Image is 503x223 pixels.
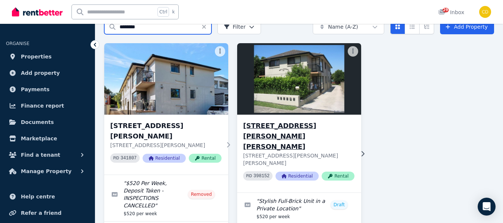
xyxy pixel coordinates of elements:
[104,43,228,175] a: 3/37 Ferguson Avenue, Wiley Park[STREET_ADDRESS][PERSON_NAME][STREET_ADDRESS][PERSON_NAME]PID 341...
[443,8,449,12] span: 29
[6,131,89,146] a: Marketplace
[6,189,89,204] a: Help centre
[21,134,57,143] span: Marketplace
[21,167,71,176] span: Manage Property
[237,43,361,192] a: 4/37 Ferguson Ave, Wiley Park[STREET_ADDRESS][PERSON_NAME][PERSON_NAME][STREET_ADDRESS][PERSON_NA...
[6,115,89,130] a: Documents
[328,23,358,31] span: Name (A-Z)
[21,192,55,201] span: Help centre
[6,147,89,162] button: Find a tenant
[21,85,50,94] span: Payments
[322,172,354,181] span: Rental
[243,121,354,152] h3: [STREET_ADDRESS][PERSON_NAME][PERSON_NAME]
[104,175,228,221] a: Edit listing: $520 Per Week, Deposit Taken - INSPECTIONS CANCELLED
[438,9,464,16] div: Inbox
[121,156,137,161] code: 341807
[215,46,225,57] button: More options
[6,66,89,80] a: Add property
[440,19,494,34] a: Add Property
[390,19,405,34] button: Card view
[254,173,270,179] code: 398152
[104,43,228,115] img: 3/37 Ferguson Avenue, Wiley Park
[21,101,64,110] span: Finance report
[234,41,364,117] img: 4/37 Ferguson Ave, Wiley Park
[21,208,61,217] span: Refer a friend
[6,98,89,113] a: Finance report
[21,52,52,61] span: Properties
[6,41,29,46] span: ORGANISE
[419,19,434,34] button: Expanded list view
[390,19,434,34] div: View options
[201,19,211,34] button: Clear search
[189,154,222,163] span: Rental
[6,82,89,97] a: Payments
[224,23,246,31] span: Filter
[313,19,384,34] button: Name (A-Z)
[110,121,222,141] h3: [STREET_ADDRESS][PERSON_NAME]
[110,141,222,149] p: [STREET_ADDRESS][PERSON_NAME]
[157,7,169,17] span: Ctrl
[21,118,54,127] span: Documents
[217,19,261,34] button: Filter
[246,174,252,178] small: PID
[479,6,491,18] img: Chris Dimitropoulos
[21,69,60,77] span: Add property
[6,49,89,64] a: Properties
[6,164,89,179] button: Manage Property
[276,172,319,181] span: Residential
[113,156,119,160] small: PID
[478,198,496,216] div: Open Intercom Messenger
[243,152,354,167] p: [STREET_ADDRESS][PERSON_NAME][PERSON_NAME]
[143,154,186,163] span: Residential
[6,206,89,220] a: Refer a friend
[405,19,420,34] button: Compact list view
[348,46,358,57] button: More options
[21,150,60,159] span: Find a tenant
[172,9,175,15] span: k
[12,6,63,17] img: RentBetter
